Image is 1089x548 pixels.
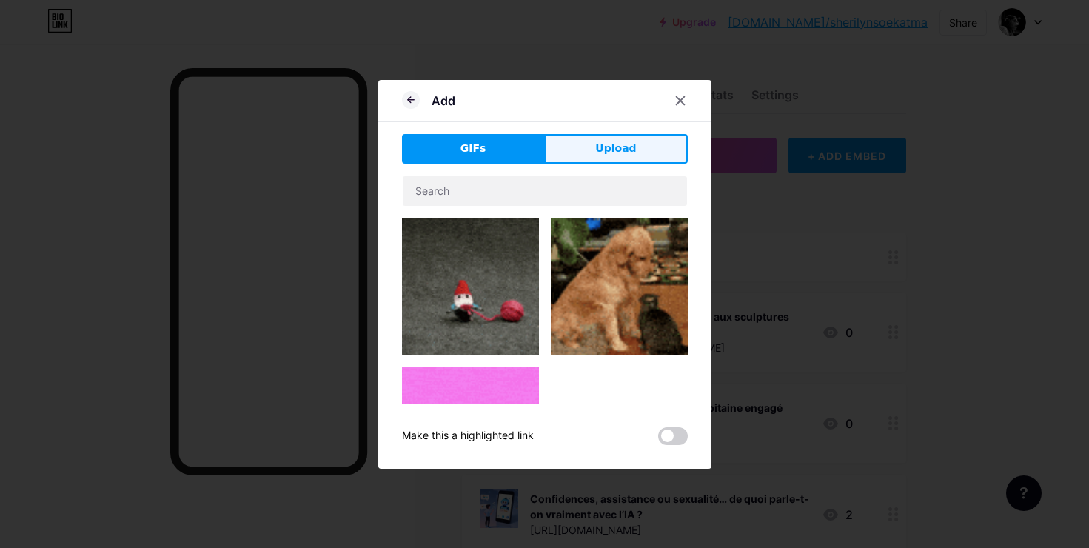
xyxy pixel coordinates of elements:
button: Upload [545,134,688,164]
img: Gihpy [402,218,539,355]
input: Search [403,176,687,206]
span: GIFs [460,141,486,156]
span: Upload [595,141,636,156]
button: GIFs [402,134,545,164]
div: Make this a highlighted link [402,427,534,445]
img: Gihpy [402,367,539,501]
img: Gihpy [551,218,688,355]
div: Add [432,92,455,110]
img: Gihpy [551,367,688,504]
